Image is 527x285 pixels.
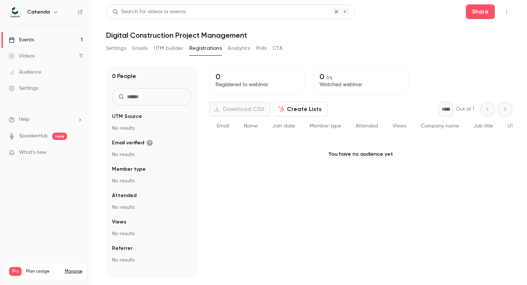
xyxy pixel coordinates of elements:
iframe: Noticeable Trigger [74,149,83,156]
li: help-dropdown-opener [9,116,83,123]
span: Company name [421,123,459,129]
p: 0 [319,72,402,81]
span: 0 % [326,75,333,80]
a: Manage [65,269,82,274]
div: Events [9,36,34,44]
button: CTA [273,42,283,54]
span: Member type [310,123,341,129]
span: Views [112,218,126,226]
span: Job title [474,123,493,129]
h6: Catenda [27,8,50,16]
span: Attended [356,123,378,129]
span: What's new [19,149,46,156]
p: No results [112,177,192,185]
p: 0 [216,72,298,81]
span: Attended [112,192,137,199]
p: Out of 1 [456,106,474,113]
div: Settings [9,85,38,92]
span: Email [217,123,229,129]
div: Videos [9,52,35,60]
img: Catenda [9,6,21,18]
div: Audience [9,69,41,76]
p: Watched webinar [319,81,402,88]
p: No results [112,230,192,237]
span: Email verified [112,139,153,147]
button: Polls [256,42,267,54]
p: No results [112,125,192,132]
span: Help [19,116,30,123]
span: UTM Source [112,113,142,120]
button: Registrations [189,42,222,54]
button: Settings [106,42,126,54]
span: new [52,133,67,140]
span: Member type [112,166,146,173]
span: Pro [9,267,22,276]
span: Name [244,123,258,129]
button: Share [466,4,495,19]
button: Analytics [228,42,250,54]
section: facet-groups [112,113,192,264]
span: Plan usage [26,269,60,274]
button: Create Lists [273,102,328,116]
a: SpeakerHub [19,132,48,140]
p: Registered to webinar [216,81,298,88]
div: Search for videos or events [112,8,186,16]
h1: 0 People [112,72,136,81]
span: Join date [272,123,295,129]
span: Views [393,123,406,129]
p: No results [112,256,192,264]
button: Emails [132,42,147,54]
p: No results [112,151,192,158]
h1: Digital Construction Project Management [106,31,512,40]
span: Referrer [112,245,132,252]
p: You have no audience yet [209,136,512,173]
p: No results [112,204,192,211]
button: UTM builder [154,42,183,54]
